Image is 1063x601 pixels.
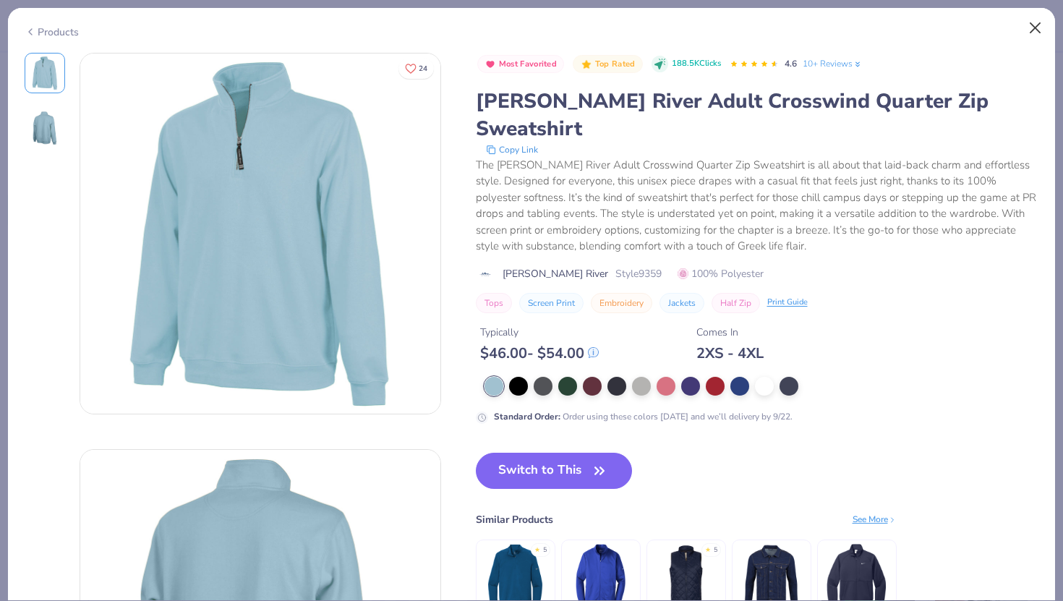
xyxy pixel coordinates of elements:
span: Top Rated [595,60,636,68]
button: Badge Button [477,55,565,74]
img: Front [27,56,62,90]
button: Half Zip [712,293,760,313]
img: Most Favorited sort [484,59,496,70]
div: 5 [714,545,717,555]
button: Embroidery [591,293,652,313]
div: ★ [534,545,540,551]
button: Like [398,58,434,79]
button: Badge Button [573,55,642,74]
span: Style 9359 [615,266,662,281]
div: 5 [543,545,547,555]
button: Close [1022,14,1049,42]
span: [PERSON_NAME] River [503,266,608,281]
span: 24 [419,65,427,72]
button: Jackets [659,293,704,313]
div: 4.6 Stars [730,53,779,76]
img: brand logo [476,268,495,280]
div: $ 46.00 - $ 54.00 [480,344,599,362]
div: ★ [705,545,711,551]
span: 4.6 [785,58,797,69]
div: Order using these colors [DATE] and we’ll delivery by 9/22. [494,410,793,423]
div: Comes In [696,325,764,340]
div: [PERSON_NAME] River Adult Crosswind Quarter Zip Sweatshirt [476,88,1039,142]
a: 10+ Reviews [803,57,863,70]
div: Print Guide [767,297,808,309]
img: Top Rated sort [581,59,592,70]
div: Typically [480,325,599,340]
div: See More [853,513,897,526]
img: Front [80,54,440,414]
span: 188.5K Clicks [672,58,721,70]
button: Screen Print [519,293,584,313]
strong: Standard Order : [494,411,560,422]
div: The [PERSON_NAME] River Adult Crosswind Quarter Zip Sweatshirt is all about that laid-back charm ... [476,157,1039,255]
span: Most Favorited [499,60,557,68]
button: Tops [476,293,512,313]
div: Similar Products [476,512,553,527]
img: Back [27,111,62,145]
button: copy to clipboard [482,142,542,157]
div: 2XS - 4XL [696,344,764,362]
div: Products [25,25,79,40]
button: Switch to This [476,453,633,489]
span: 100% Polyester [678,266,764,281]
